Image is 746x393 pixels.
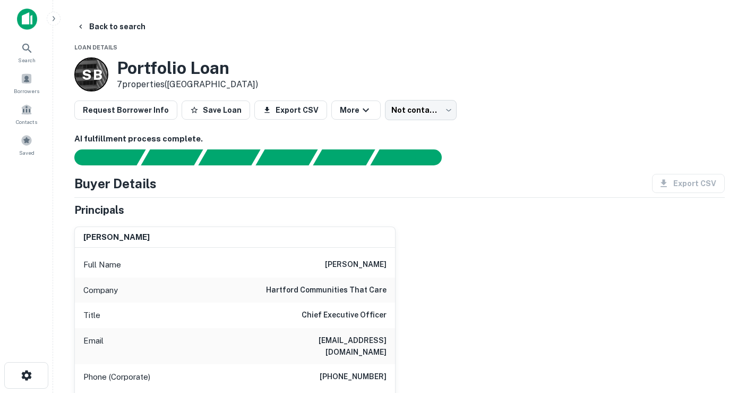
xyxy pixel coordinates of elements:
[83,284,118,297] p: Company
[82,64,101,85] p: S B
[83,335,104,358] p: Email
[83,258,121,271] p: Full Name
[259,335,387,358] h6: [EMAIL_ADDRESS][DOMAIN_NAME]
[83,371,150,383] p: Phone (Corporate)
[198,149,260,165] div: Documents found, AI parsing details...
[313,149,375,165] div: Principals found, still searching for contact information. This may take time...
[17,9,37,30] img: capitalize-icon.png
[72,17,150,36] button: Back to search
[325,258,387,271] h6: [PERSON_NAME]
[693,308,746,359] iframe: Chat Widget
[74,133,725,145] h6: AI fulfillment process complete.
[331,101,381,120] button: More
[182,101,250,120] button: Save Loan
[3,99,50,128] a: Contacts
[74,202,124,218] h5: Principals
[254,101,327,120] button: Export CSV
[320,371,387,383] h6: [PHONE_NUMBER]
[83,309,100,322] p: Title
[266,284,387,297] h6: hartford communities that care
[14,87,39,95] span: Borrowers
[16,118,37,126] span: Contacts
[74,101,177,120] button: Request Borrower Info
[117,58,258,78] h3: Portfolio Loan
[19,148,35,157] span: Saved
[3,38,50,66] a: Search
[18,56,36,64] span: Search
[83,231,150,244] h6: [PERSON_NAME]
[255,149,318,165] div: Principals found, AI now looking for contact information...
[385,100,457,120] div: Not contacted
[3,69,50,97] a: Borrowers
[302,309,387,322] h6: Chief Executive Officer
[74,57,108,91] a: S B
[3,130,50,159] a: Saved
[117,78,258,91] p: 7 properties ([GEOGRAPHIC_DATA])
[74,44,117,51] span: Loan Details
[371,149,455,165] div: AI fulfillment process complete.
[141,149,203,165] div: Your request is received and processing...
[74,174,157,193] h4: Buyer Details
[62,149,141,165] div: Sending borrower request to AI...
